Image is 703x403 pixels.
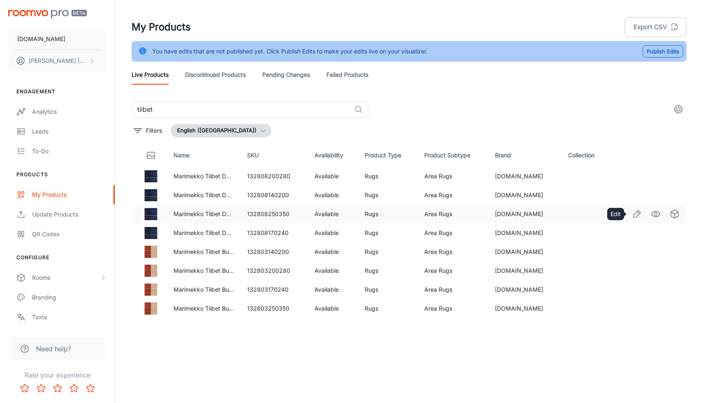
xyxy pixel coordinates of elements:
td: [DOMAIN_NAME] [488,205,562,223]
td: Available [308,299,358,318]
td: 132808200280 [240,167,308,186]
button: Rate 5 star [82,380,99,396]
td: Rugs [358,299,418,318]
td: Available [308,242,358,261]
td: Area Rugs [418,223,488,242]
td: Available [308,205,358,223]
a: Edit [630,207,644,221]
td: Available [308,261,358,280]
td: Rugs [358,223,418,242]
td: [DOMAIN_NAME] [488,223,562,242]
td: [DOMAIN_NAME] [488,167,562,186]
div: You have edits that are not published yet. Click Publish Edits to make your edits live on your vi... [152,44,428,59]
button: Publish Edits [643,45,683,58]
div: Update Products [32,210,106,219]
th: Product Type [358,144,418,167]
a: Marimekko Tiibet Burnt Orange Rug 132803 [173,286,293,293]
td: Available [308,167,358,186]
div: Branding [32,293,106,302]
a: Marimekko Tiibet Deep Blue Rug 132808 [173,210,284,217]
div: Leads [32,127,106,136]
th: Name [167,144,240,167]
td: [DOMAIN_NAME] [488,261,562,280]
td: Area Rugs [418,280,488,299]
a: Pending Changes [262,65,310,85]
a: Marimekko Tiibet Burnt Orange Rug 132803 [173,267,293,274]
td: Available [308,223,358,242]
td: 132803140200 [240,242,308,261]
th: Brand [488,144,562,167]
input: Search [132,101,351,117]
td: Area Rugs [418,299,488,318]
div: To-do [32,147,106,156]
td: Available [308,186,358,205]
td: Area Rugs [418,205,488,223]
th: SKU [240,144,308,167]
td: [DOMAIN_NAME] [488,186,562,205]
a: See in Virtual Samples [668,207,682,221]
button: Rate 2 star [33,380,49,396]
td: Rugs [358,261,418,280]
td: Area Rugs [418,186,488,205]
th: Collection [562,144,613,167]
p: Rate your experience [7,370,108,380]
a: Marimekko Tiibet Burnt Orange Rug 132803 [173,248,293,255]
span: Need help? [36,344,71,354]
svg: Thumbnail [146,150,156,160]
button: Rate 4 star [66,380,82,396]
td: Rugs [358,186,418,205]
td: Rugs [358,205,418,223]
p: Filters [146,126,162,135]
button: [PERSON_NAME] [PERSON_NAME] [8,50,106,71]
button: English ([GEOGRAPHIC_DATA]) [171,124,271,137]
a: Failed Products [326,65,368,85]
td: Available [308,280,358,299]
td: 132803200280 [240,261,308,280]
button: settings [670,101,687,117]
td: 132808140200 [240,186,308,205]
td: Rugs [358,167,418,186]
button: [DOMAIN_NAME] [8,28,106,50]
td: 132803250350 [240,299,308,318]
td: 132808170240 [240,223,308,242]
td: Area Rugs [418,167,488,186]
div: Texts [32,313,106,322]
td: 132808250350 [240,205,308,223]
button: Rate 3 star [49,380,66,396]
div: Analytics [32,107,106,116]
p: [PERSON_NAME] [PERSON_NAME] [29,56,87,65]
div: My Products [32,190,106,199]
td: [DOMAIN_NAME] [488,280,562,299]
td: Rugs [358,280,418,299]
button: Export CSV [624,17,687,37]
img: Roomvo PRO Beta [8,10,87,18]
a: Marimekko Tiibet Deep Blue Rug 132808 [173,229,284,236]
h1: My Products [132,20,191,35]
td: 132803170240 [240,280,308,299]
td: [DOMAIN_NAME] [488,242,562,261]
button: Rate 1 star [16,380,33,396]
td: Area Rugs [418,261,488,280]
td: Rugs [358,242,418,261]
a: Live Products [132,65,169,85]
a: See in Visualizer [649,207,663,221]
button: filter [132,124,164,137]
div: Rooms [32,273,100,282]
p: [DOMAIN_NAME] [17,35,65,44]
a: Discontinued Products [185,65,246,85]
a: Marimekko Tiibet Deep Blue Rug 132808 [173,173,284,180]
th: Product Subtype [418,144,488,167]
td: [DOMAIN_NAME] [488,299,562,318]
th: Availability [308,144,358,167]
a: Marimekko Tiibet Deep Blue Rug 132808 [173,191,284,198]
div: QR Codes [32,230,106,239]
td: Area Rugs [418,242,488,261]
a: Marimekko Tiibet Burnt Orange Rug 132803 [173,305,293,312]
